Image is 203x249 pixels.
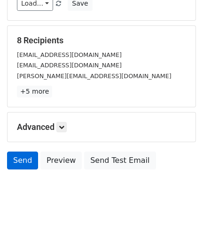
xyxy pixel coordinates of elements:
[156,204,203,249] iframe: Chat Widget
[40,152,82,169] a: Preview
[84,152,156,169] a: Send Test Email
[17,35,186,46] h5: 8 Recipients
[17,72,172,80] small: [PERSON_NAME][EMAIL_ADDRESS][DOMAIN_NAME]
[17,62,122,69] small: [EMAIL_ADDRESS][DOMAIN_NAME]
[17,86,52,97] a: +5 more
[17,122,186,132] h5: Advanced
[17,51,122,58] small: [EMAIL_ADDRESS][DOMAIN_NAME]
[7,152,38,169] a: Send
